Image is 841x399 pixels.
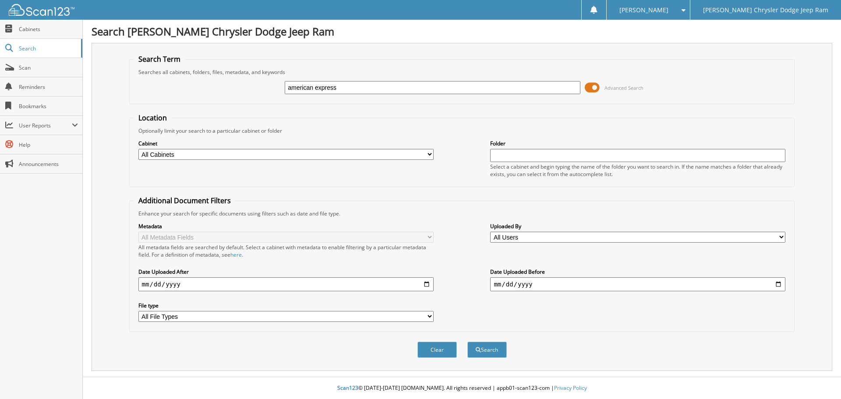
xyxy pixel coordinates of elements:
[490,222,785,230] label: Uploaded By
[19,102,78,110] span: Bookmarks
[619,7,668,13] span: [PERSON_NAME]
[19,160,78,168] span: Announcements
[490,268,785,275] label: Date Uploaded Before
[554,384,587,392] a: Privacy Policy
[19,122,72,129] span: User Reports
[490,163,785,178] div: Select a cabinet and begin typing the name of the folder you want to search in. If the name match...
[134,68,790,76] div: Searches all cabinets, folders, files, metadata, and keywords
[230,251,242,258] a: here
[138,302,434,309] label: File type
[138,268,434,275] label: Date Uploaded After
[138,277,434,291] input: start
[337,384,358,392] span: Scan123
[92,24,832,39] h1: Search [PERSON_NAME] Chrysler Dodge Jeep Ram
[19,25,78,33] span: Cabinets
[138,222,434,230] label: Metadata
[134,196,235,205] legend: Additional Document Filters
[19,141,78,148] span: Help
[134,113,171,123] legend: Location
[467,342,507,358] button: Search
[703,7,828,13] span: [PERSON_NAME] Chrysler Dodge Jeep Ram
[490,140,785,147] label: Folder
[138,140,434,147] label: Cabinet
[19,64,78,71] span: Scan
[134,210,790,217] div: Enhance your search for specific documents using filters such as date and file type.
[134,127,790,134] div: Optionally limit your search to a particular cabinet or folder
[9,4,74,16] img: scan123-logo-white.svg
[417,342,457,358] button: Clear
[83,378,841,399] div: © [DATE]-[DATE] [DOMAIN_NAME]. All rights reserved | appb01-scan123-com |
[604,85,643,91] span: Advanced Search
[134,54,185,64] legend: Search Term
[490,277,785,291] input: end
[138,244,434,258] div: All metadata fields are searched by default. Select a cabinet with metadata to enable filtering b...
[19,45,77,52] span: Search
[19,83,78,91] span: Reminders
